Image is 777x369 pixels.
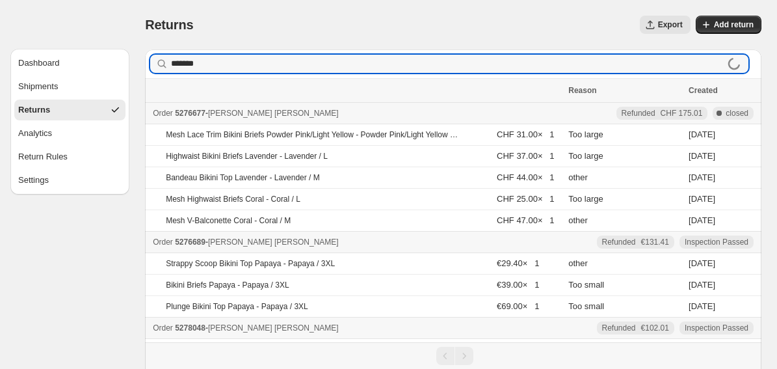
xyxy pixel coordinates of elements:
span: Order [153,323,173,333]
p: Bikini Briefs Papaya - Papaya / 3XL [166,280,289,290]
button: Shipments [14,76,125,97]
button: Settings [14,170,125,191]
div: Analytics [18,127,52,140]
p: Mesh Highwaist Briefs Coral - Coral / L [166,194,300,204]
time: Friday, August 1, 2025 at 6:17:16 PM [689,280,715,290]
div: - [153,321,560,335]
span: Inspection Passed [685,237,748,247]
span: €102.01 [641,323,669,333]
span: [PERSON_NAME] [PERSON_NAME] [208,238,339,247]
p: Bandeau Bikini Top Lavender - Lavender / M [166,172,320,183]
span: 5276689 [175,238,205,247]
time: Monday, August 4, 2025 at 8:44:31 PM [689,215,715,225]
span: €29.40 × 1 [497,258,539,268]
td: other [564,167,685,189]
button: Dashboard [14,53,125,74]
span: Order [153,109,173,118]
span: CHF 44.00 × 1 [497,172,555,182]
div: Refunded [602,323,669,333]
span: 5276677 [175,109,205,118]
span: CHF 47.00 × 1 [497,215,555,225]
span: Order [153,238,173,247]
p: Mesh Lace Trim Bikini Briefs Powder Pink/Light Yellow - Powder Pink/Light Yellow / L [166,130,458,140]
div: Settings [18,174,49,187]
p: Mesh V-Balconette Coral - Coral / M [166,215,291,226]
span: [PERSON_NAME] [PERSON_NAME] [208,323,339,333]
td: Too large [564,124,685,146]
p: Plunge Bikini Top Papaya - Papaya / 3XL [166,301,308,312]
span: CHF 31.00 × 1 [497,130,555,139]
button: Add return [696,16,761,34]
time: Monday, August 4, 2025 at 8:44:31 PM [689,172,715,182]
div: Returns [18,103,50,116]
td: Too large [564,146,685,167]
div: - [153,236,560,249]
td: other [564,253,685,275]
div: Dashboard [18,57,60,70]
div: Refunded [602,237,669,247]
span: [PERSON_NAME] [PERSON_NAME] [208,109,339,118]
div: Shipments [18,80,58,93]
button: Export [640,16,691,34]
div: - [153,107,560,120]
td: Too small [564,275,685,296]
time: Monday, August 4, 2025 at 8:44:31 PM [689,151,715,161]
button: Analytics [14,123,125,144]
div: Return Rules [18,150,68,163]
p: Highwaist Bikini Briefs Lavender - Lavender / L [166,151,328,161]
span: Reason [568,86,596,95]
span: CHF 25.00 × 1 [497,194,555,204]
span: €69.00 × 1 [497,301,539,311]
span: Created [689,86,718,95]
span: CHF 175.01 [661,108,703,118]
span: CHF 37.00 × 1 [497,151,555,161]
button: Returns [14,100,125,120]
div: Refunded [622,108,703,118]
span: €131.41 [641,237,669,247]
time: Friday, August 1, 2025 at 6:17:16 PM [689,258,715,268]
span: €39.00 × 1 [497,280,539,290]
span: Add return [714,20,754,30]
span: 5278048 [175,323,205,333]
span: Returns [145,18,193,32]
td: Too large [564,189,685,210]
span: closed [726,108,748,118]
button: Return Rules [14,146,125,167]
span: Inspection Passed [685,323,748,333]
time: Friday, August 1, 2025 at 6:17:16 PM [689,301,715,311]
td: Too small [564,339,685,361]
td: Too small [564,296,685,318]
time: Monday, August 4, 2025 at 8:44:31 PM [689,194,715,204]
td: other [564,210,685,232]
time: Monday, August 4, 2025 at 8:44:31 PM [689,130,715,139]
nav: Pagination [145,342,761,369]
p: Strappy Scoop Bikini Top Papaya - Papaya / 3XL [166,258,335,269]
span: Export [658,20,683,30]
